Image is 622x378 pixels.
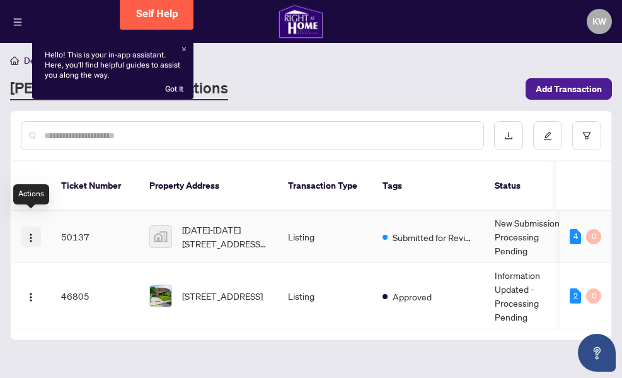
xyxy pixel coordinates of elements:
[26,292,36,302] img: Logo
[21,227,41,247] button: Logo
[10,78,228,100] a: [PERSON_NAME] - Transactions
[485,162,579,211] th: Status
[570,229,581,244] div: 4
[393,230,475,244] span: Submitted for Review
[526,78,612,100] button: Add Transaction
[582,131,591,140] span: filter
[543,131,552,140] span: edit
[278,4,323,39] img: logo
[572,121,601,150] button: filter
[393,290,432,304] span: Approved
[21,286,41,306] button: Logo
[570,288,581,304] div: 2
[182,223,268,251] span: [DATE]-[DATE][STREET_ADDRESS][PERSON_NAME]
[13,18,22,27] span: menu
[536,79,602,99] span: Add Transaction
[26,233,36,243] img: Logo
[150,285,171,307] img: thumbnail-img
[51,162,139,211] th: Ticket Number
[485,211,579,263] td: New Submission - Processing Pending
[586,288,601,304] div: 0
[278,211,372,263] td: Listing
[10,56,19,65] span: home
[494,121,523,150] button: download
[139,162,278,211] th: Property Address
[45,50,181,94] div: Hello! This is your in-app assistant. Here, you'll find helpful guides to assist you along the way.
[504,131,513,140] span: download
[13,184,49,204] div: Actions
[592,15,606,28] span: KW
[578,334,616,372] button: Open asap
[51,263,139,329] td: 46805
[372,162,485,211] th: Tags
[485,263,579,329] td: Information Updated - Processing Pending
[136,8,178,20] span: Self Help
[150,226,171,247] img: thumbnail-img
[278,162,372,211] th: Transaction Type
[51,211,139,263] td: 50137
[278,263,372,329] td: Listing
[586,229,601,244] div: 0
[24,55,88,66] span: Deal Processing
[165,84,183,94] div: Got It
[182,289,263,303] span: [STREET_ADDRESS]
[533,121,562,150] button: edit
